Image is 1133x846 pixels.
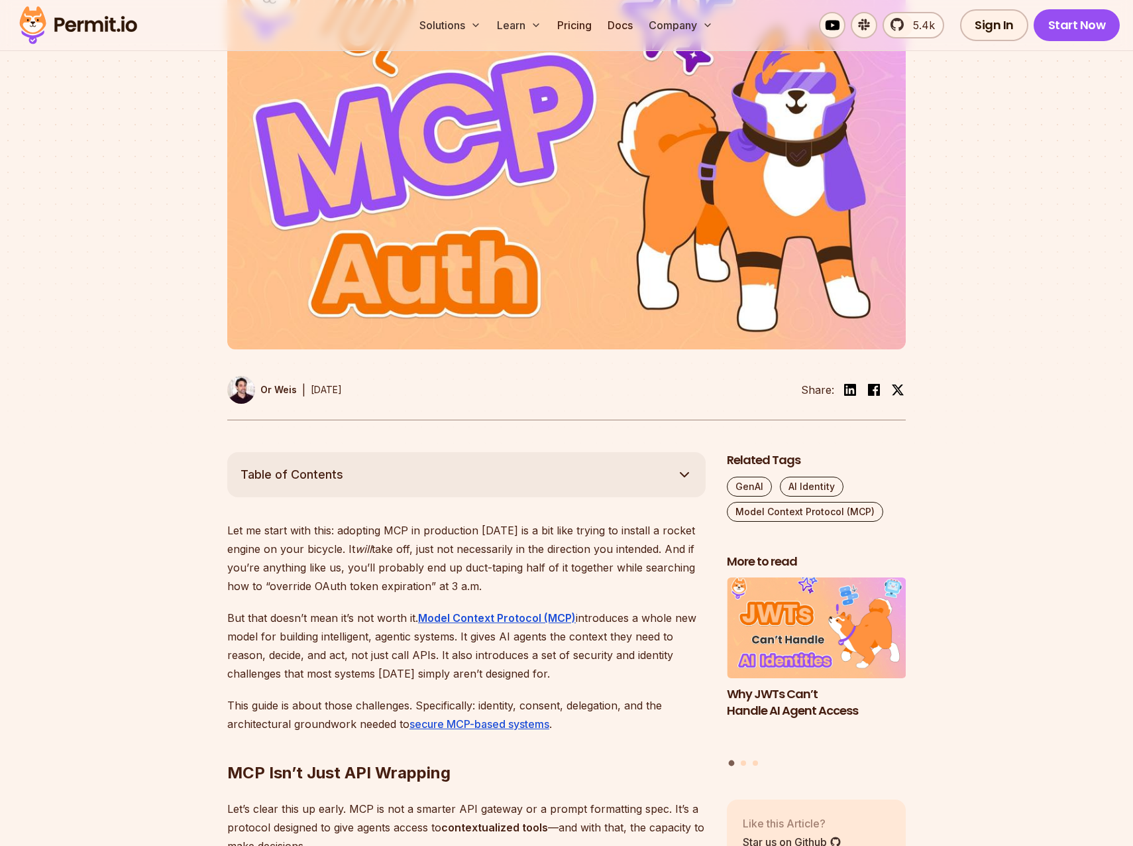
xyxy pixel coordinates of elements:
a: AI Identity [780,477,843,497]
a: Docs [602,12,638,38]
p: Like this Article? [743,816,841,831]
p: Let me start with this: adopting MCP in production [DATE] is a bit like trying to install a rocke... [227,521,706,595]
button: Table of Contents [227,452,706,497]
a: Why JWTs Can’t Handle AI Agent AccessWhy JWTs Can’t Handle AI Agent Access [727,577,906,752]
a: Or Weis [227,376,297,404]
li: Share: [801,382,834,398]
a: Pricing [552,12,597,38]
h3: Why JWTs Can’t Handle AI Agent Access [727,686,906,719]
button: Learn [492,12,547,38]
div: Posts [727,577,906,768]
img: facebook [866,382,882,398]
h2: Related Tags [727,452,906,469]
h2: MCP Isn’t Just API Wrapping [227,709,706,784]
a: Model Context Protocol (MCP) [418,611,576,625]
a: 5.4k [883,12,944,38]
img: Permit logo [13,3,143,48]
a: Sign In [960,9,1028,41]
button: Go to slide 3 [753,760,758,766]
button: Solutions [414,12,486,38]
button: Company [643,12,718,38]
a: secure MCP-based systems [409,717,549,731]
p: Or Weis [260,383,297,396]
p: But that doesn’t mean it’s not worth it. introduces a whole new model for building intelligent, a... [227,609,706,683]
span: Table of Contents [241,465,343,484]
time: [DATE] [311,384,342,395]
div: | [302,382,305,398]
a: Model Context Protocol (MCP) [727,502,883,522]
button: Go to slide 2 [741,760,746,766]
img: Or Weis [227,376,255,404]
img: linkedin [842,382,858,398]
li: 1 of 3 [727,577,906,752]
h2: More to read [727,554,906,570]
em: will [355,542,372,556]
button: Go to slide 1 [729,760,735,766]
a: Start Now [1034,9,1120,41]
a: GenAI [727,477,772,497]
strong: contextualized tools [441,821,548,834]
img: Why JWTs Can’t Handle AI Agent Access [727,577,906,678]
img: twitter [891,383,904,396]
span: 5.4k [905,17,935,33]
p: This guide is about those challenges. Specifically: identity, consent, delegation, and the archit... [227,696,706,733]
